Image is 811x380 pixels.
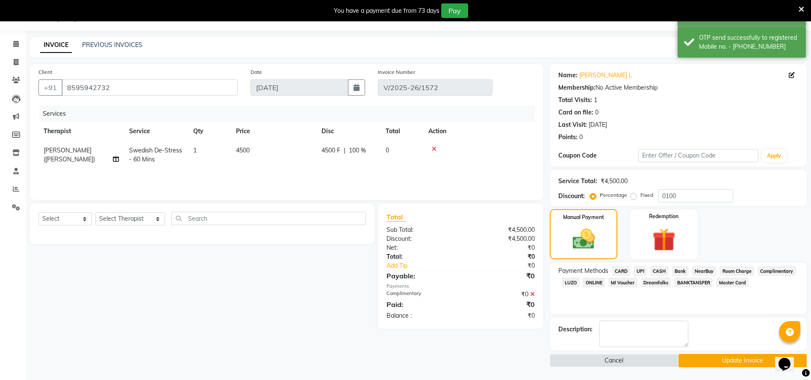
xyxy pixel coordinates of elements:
[579,71,632,80] a: [PERSON_NAME] L
[44,146,95,163] span: [PERSON_NAME] ([PERSON_NAME])
[558,96,592,105] div: Total Visits:
[38,122,124,141] th: Therapist
[124,122,188,141] th: Service
[380,122,423,141] th: Total
[231,122,316,141] th: Price
[699,33,799,51] div: OTP send successfully to registered Mobile no. - 918595942732
[550,354,678,367] button: Cancel
[461,234,542,243] div: ₹4,500.00
[650,266,669,276] span: CASH
[171,212,366,225] input: Search
[558,71,578,80] div: Name:
[461,252,542,261] div: ₹0
[474,261,541,270] div: ₹0
[380,290,461,299] div: Complimentary
[39,106,541,122] div: Services
[461,299,542,310] div: ₹0
[608,278,637,287] span: MI Voucher
[334,6,439,15] div: You have a payment due from 73 days
[461,243,542,252] div: ₹0
[129,146,182,163] span: Swedish De-Stress - 60 Mins
[638,149,758,162] input: Enter Offer / Coupon Code
[423,122,535,141] th: Action
[558,266,608,275] span: Payment Methods
[692,266,716,276] span: NearBuy
[251,68,262,76] label: Date
[558,325,593,334] div: Description:
[380,271,461,281] div: Payable:
[674,278,713,287] span: BANKTANSFER
[579,133,583,142] div: 0
[558,177,597,186] div: Service Total:
[38,79,62,96] button: +91
[558,83,596,92] div: Membership:
[678,354,807,367] button: Update Invoice
[193,146,197,154] span: 1
[566,226,602,252] img: _cash.svg
[563,213,604,221] label: Manual Payment
[380,252,461,261] div: Total:
[461,311,542,320] div: ₹0
[595,108,599,117] div: 0
[600,191,627,199] label: Percentage
[601,177,628,186] div: ₹4,500.00
[38,68,52,76] label: Client
[672,266,689,276] span: Bank
[583,278,605,287] span: ONLINE
[380,225,461,234] div: Sub Total:
[762,149,786,162] button: Apply
[386,283,535,290] div: Payments
[386,213,406,222] span: Total
[594,96,597,105] div: 1
[441,3,468,18] button: Pay
[558,151,638,160] div: Coupon Code
[461,225,542,234] div: ₹4,500.00
[640,191,653,199] label: Fixed
[82,41,142,49] a: PREVIOUS INVOICES
[775,346,802,371] iframe: chat widget
[316,122,380,141] th: Disc
[716,278,749,287] span: Master Card
[380,261,474,270] a: Add Tip
[188,122,231,141] th: Qty
[461,271,542,281] div: ₹0
[378,68,415,76] label: Invoice Number
[558,192,585,201] div: Discount:
[558,108,593,117] div: Card on file:
[558,83,798,92] div: No Active Membership
[461,290,542,299] div: ₹0
[380,234,461,243] div: Discount:
[649,213,678,220] label: Redemption
[321,146,340,155] span: 4500 F
[562,278,579,287] span: LUZO
[589,120,607,129] div: [DATE]
[380,311,461,320] div: Balance :
[386,146,389,154] span: 0
[344,146,345,155] span: |
[612,266,630,276] span: CARD
[645,225,683,254] img: _gift.svg
[349,146,366,155] span: 100 %
[634,266,647,276] span: UPI
[641,278,671,287] span: Dreamfolks
[236,146,250,154] span: 4500
[558,120,587,129] div: Last Visit:
[558,133,578,142] div: Points:
[380,243,461,252] div: Net:
[40,38,72,53] a: INVOICE
[758,266,796,276] span: Complimentary
[380,299,461,310] div: Paid:
[720,266,754,276] span: Room Charge
[62,79,238,96] input: Search by Name/Mobile/Email/Code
